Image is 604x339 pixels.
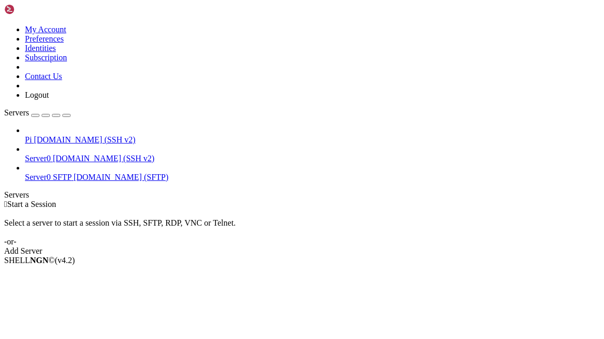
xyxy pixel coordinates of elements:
div: Servers [4,190,600,200]
div: Select a server to start a session via SSH, SFTP, RDP, VNC or Telnet. -or- [4,209,600,246]
a: Contact Us [25,72,62,81]
span: Pi [25,135,32,144]
span: [DOMAIN_NAME] (SSH v2) [53,154,155,163]
li: Server0 [DOMAIN_NAME] (SSH v2) [25,145,600,163]
img: Shellngn [4,4,64,15]
span: [DOMAIN_NAME] (SFTP) [74,173,169,181]
li: Server0 SFTP [DOMAIN_NAME] (SFTP) [25,163,600,182]
span: [DOMAIN_NAME] (SSH v2) [34,135,136,144]
a: Logout [25,90,49,99]
a: My Account [25,25,66,34]
span: Server0 SFTP [25,173,72,181]
a: Servers [4,108,71,117]
span: SHELL © [4,256,75,265]
span: 4.2.0 [55,256,75,265]
li: Pi [DOMAIN_NAME] (SSH v2) [25,126,600,145]
a: Preferences [25,34,64,43]
span: Start a Session [7,200,56,208]
a: Server0 SFTP [DOMAIN_NAME] (SFTP) [25,173,600,182]
span: Server0 [25,154,51,163]
span:  [4,200,7,208]
a: Identities [25,44,56,53]
a: Subscription [25,53,67,62]
a: Pi [DOMAIN_NAME] (SSH v2) [25,135,600,145]
div: Add Server [4,246,600,256]
a: Server0 [DOMAIN_NAME] (SSH v2) [25,154,600,163]
b: NGN [30,256,49,265]
span: Servers [4,108,29,117]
